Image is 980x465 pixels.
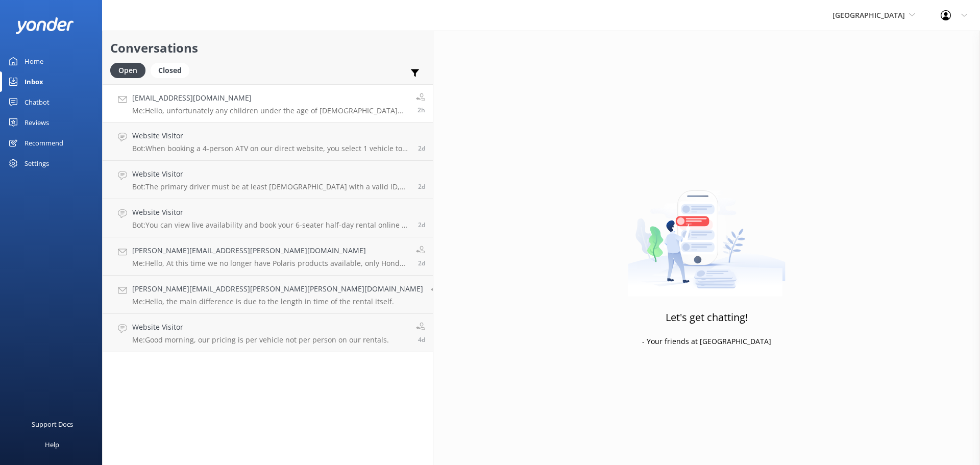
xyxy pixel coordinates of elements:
a: [EMAIL_ADDRESS][DOMAIN_NAME]Me:Hello, unfortunately any children under the age of [DEMOGRAPHIC_DA... [103,84,433,123]
div: Closed [151,63,189,78]
span: Aug 24 2025 06:13am (UTC -07:00) America/Phoenix [418,335,425,344]
div: Inbox [24,71,43,92]
h4: Website Visitor [132,168,410,180]
h4: [EMAIL_ADDRESS][DOMAIN_NAME] [132,92,408,104]
a: Closed [151,64,194,76]
p: Me: Hello, unfortunately any children under the age of [DEMOGRAPHIC_DATA] years old are not allow... [132,106,408,115]
span: [GEOGRAPHIC_DATA] [832,10,905,20]
h4: [PERSON_NAME][EMAIL_ADDRESS][PERSON_NAME][PERSON_NAME][DOMAIN_NAME] [132,283,423,295]
div: Recommend [24,133,63,153]
img: artwork of a man stealing a conversation from at giant smartphone [628,169,786,297]
a: Website VisitorBot:The primary driver must be at least [DEMOGRAPHIC_DATA] with a valid ID, and an... [103,161,433,199]
a: Website VisitorBot:You can view live availability and book your 6-seater half-day rental online a... [103,199,433,237]
h4: [PERSON_NAME][EMAIL_ADDRESS][PERSON_NAME][DOMAIN_NAME] [132,245,408,256]
img: yonder-white-logo.png [15,17,74,34]
p: Me: Good morning, our pricing is per vehicle not per person on our rentals. [132,335,389,345]
h4: Website Visitor [132,130,410,141]
span: Aug 28 2025 07:16am (UTC -07:00) America/Phoenix [418,106,425,114]
p: - Your friends at [GEOGRAPHIC_DATA] [642,336,771,347]
span: Aug 25 2025 09:48pm (UTC -07:00) America/Phoenix [418,144,425,153]
span: Aug 25 2025 03:48pm (UTC -07:00) America/Phoenix [418,221,425,229]
div: Chatbot [24,92,50,112]
div: Open [110,63,145,78]
div: Reviews [24,112,49,133]
p: Bot: The primary driver must be at least [DEMOGRAPHIC_DATA] with a valid ID, and any additional d... [132,182,410,191]
span: Aug 25 2025 11:30am (UTC -07:00) America/Phoenix [418,259,425,267]
a: [PERSON_NAME][EMAIL_ADDRESS][PERSON_NAME][DOMAIN_NAME]Me:Hello, At this time we no longer have Po... [103,237,433,276]
p: Me: Hello, At this time we no longer have Polaris products available, only Honda Talons. [132,259,408,268]
span: Aug 25 2025 07:50pm (UTC -07:00) America/Phoenix [418,182,425,191]
div: Settings [24,153,49,174]
h4: Website Visitor [132,322,389,333]
p: Bot: You can view live availability and book your 6-seater half-day rental online at [URL][DOMAIN... [132,221,410,230]
div: Help [45,434,59,455]
h2: Conversations [110,38,425,58]
a: Website VisitorBot:When booking a 4-person ATV on our direct website, you select 1 vehicle to acc... [103,123,433,161]
div: Support Docs [32,414,73,434]
a: Website VisitorMe:Good morning, our pricing is per vehicle not per person on our rentals.4d [103,314,433,352]
div: Home [24,51,43,71]
a: [PERSON_NAME][EMAIL_ADDRESS][PERSON_NAME][PERSON_NAME][DOMAIN_NAME]Me:Hello, the main difference ... [103,276,433,314]
h3: Let's get chatting! [666,309,748,326]
h4: Website Visitor [132,207,410,218]
p: Bot: When booking a 4-person ATV on our direct website, you select 1 vehicle to accommodate all 4... [132,144,410,153]
p: Me: Hello, the main difference is due to the length in time of the rental itself. [132,297,423,306]
a: Open [110,64,151,76]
